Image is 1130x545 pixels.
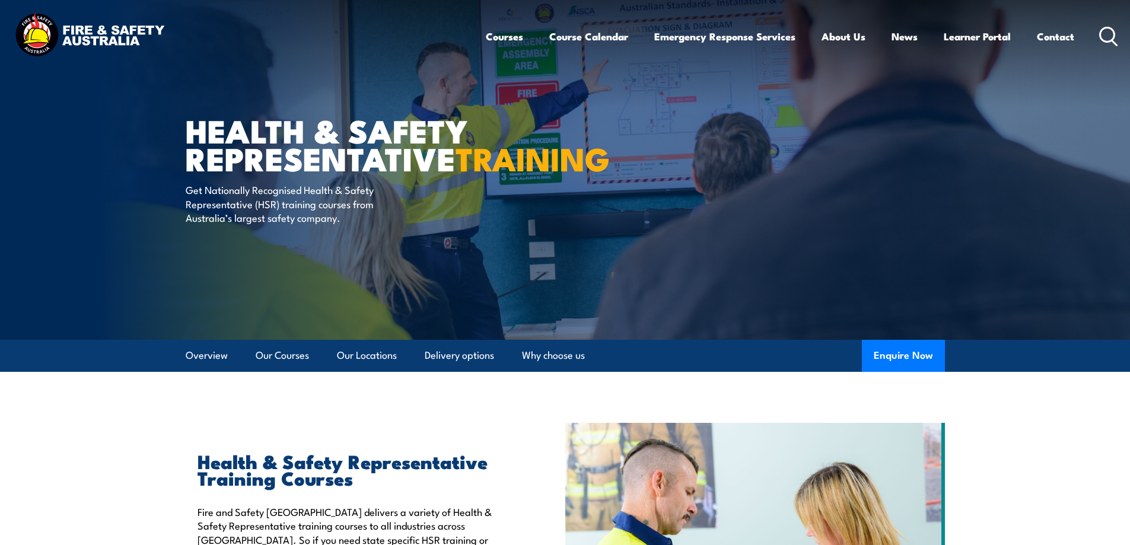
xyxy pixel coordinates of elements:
a: About Us [822,21,865,52]
a: Our Locations [337,340,397,371]
a: Courses [486,21,523,52]
a: Our Courses [256,340,309,371]
p: Get Nationally Recognised Health & Safety Representative (HSR) training courses from Australia’s ... [186,183,402,224]
h2: Health & Safety Representative Training Courses [198,452,511,486]
a: Emergency Response Services [654,21,795,52]
a: Course Calendar [549,21,628,52]
strong: TRAINING [456,133,610,182]
a: Why choose us [522,340,585,371]
a: News [892,21,918,52]
a: Overview [186,340,228,371]
a: Learner Portal [944,21,1011,52]
button: Enquire Now [862,340,945,372]
a: Delivery options [425,340,494,371]
a: Contact [1037,21,1074,52]
h1: Health & Safety Representative [186,116,479,171]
